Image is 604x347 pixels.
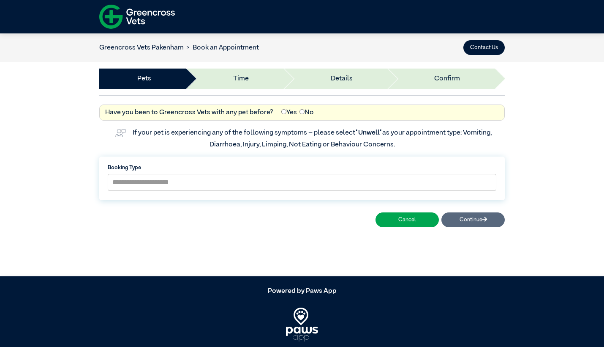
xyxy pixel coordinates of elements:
a: Greencross Vets Pakenham [99,44,184,51]
input: Yes [281,109,286,114]
input: No [299,109,305,114]
nav: breadcrumb [99,43,259,53]
img: PawsApp [286,308,318,341]
label: If your pet is experiencing any of the following symptoms – please select as your appointment typ... [133,129,493,148]
span: “Unwell” [355,129,382,136]
a: Pets [137,74,151,84]
label: Booking Type [108,164,496,172]
button: Contact Us [463,40,505,55]
img: f-logo [99,2,175,31]
label: Have you been to Greencross Vets with any pet before? [105,107,273,118]
label: No [299,107,314,118]
button: Cancel [375,212,439,227]
li: Book an Appointment [184,43,259,53]
h5: Powered by Paws App [99,287,505,295]
label: Yes [281,107,297,118]
img: vet [112,126,128,140]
